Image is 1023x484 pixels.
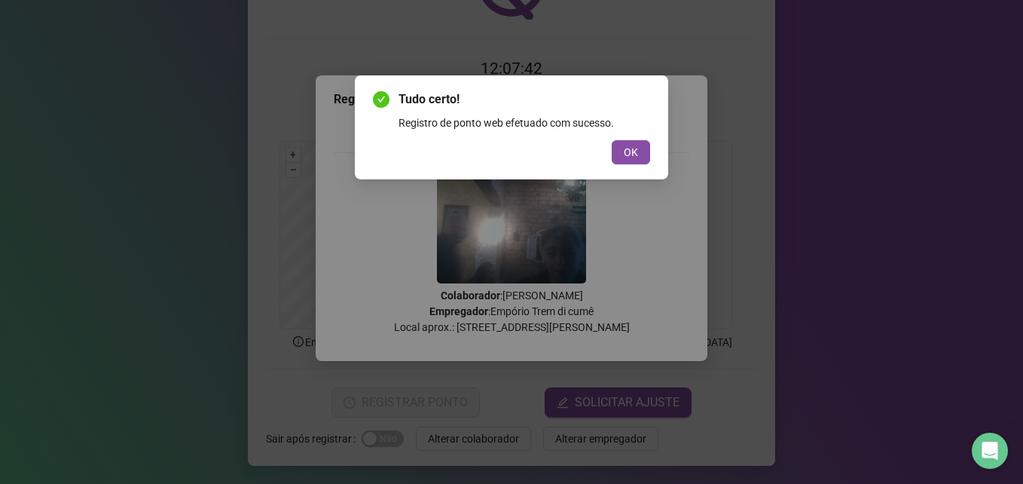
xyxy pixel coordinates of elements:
[624,144,638,161] span: OK
[612,140,650,164] button: OK
[399,90,650,109] span: Tudo certo!
[399,115,650,131] div: Registro de ponto web efetuado com sucesso.
[972,433,1008,469] div: Open Intercom Messenger
[373,91,389,108] span: check-circle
